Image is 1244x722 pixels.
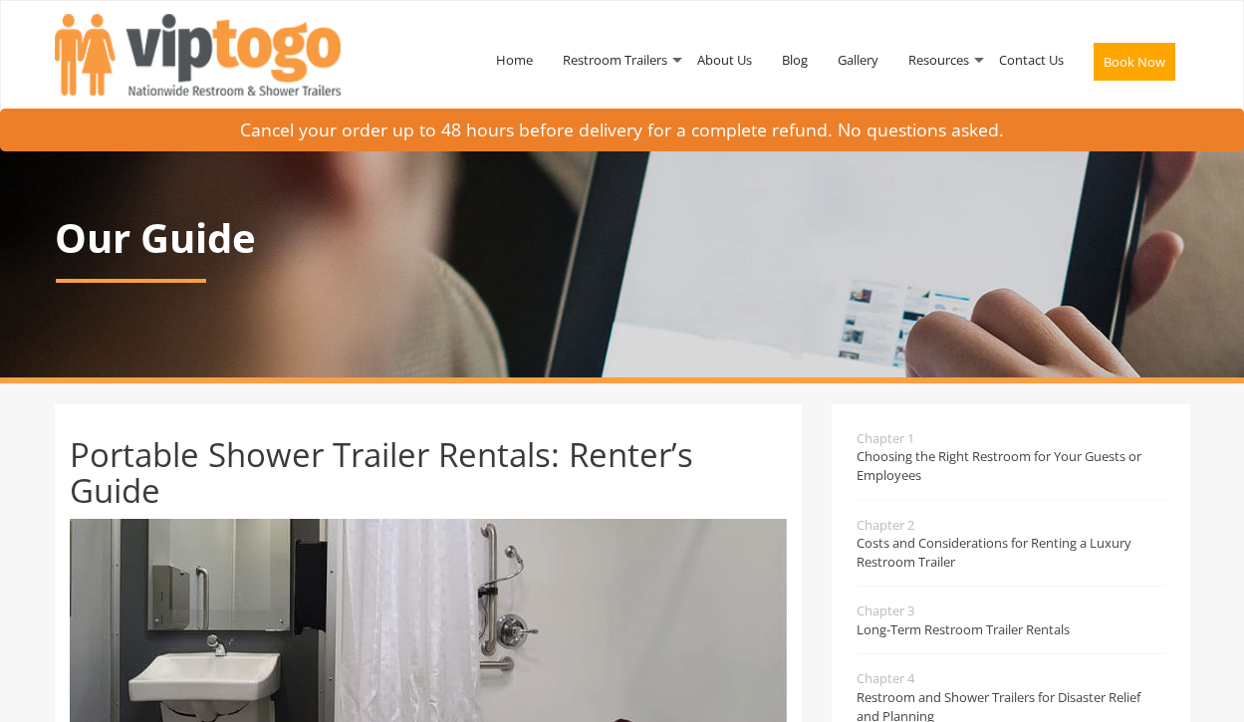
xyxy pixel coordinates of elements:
a: Contact Us [984,8,1079,112]
span: Long-Term Restroom Trailer Rentals [857,620,1165,639]
a: Resources [893,8,984,112]
img: VIPTOGO [55,14,341,96]
a: Gallery [823,8,893,112]
span: Chapter 1 [857,429,1165,448]
span: Chapter 2 [857,516,1165,535]
span: Costs and Considerations for Renting a Luxury Restroom Trailer [857,534,1165,571]
button: Book Now [1094,43,1175,81]
span: Chapter 4 [857,669,1165,688]
a: About Us [682,8,767,112]
p: Our Guide [55,216,1190,260]
a: Chapter 3Long-Term Restroom Trailer Rentals [857,587,1165,653]
h1: Portable Shower Trailer Rentals: Renter’s Guide [70,437,787,510]
span: Chapter 3 [857,602,1165,620]
a: Chapter 2Costs and Considerations for Renting a Luxury Restroom Trailer [857,501,1165,587]
a: Restroom Trailers [548,8,682,112]
a: Book Now [1079,8,1190,123]
a: Home [481,8,548,112]
a: Blog [767,8,823,112]
a: Chapter 1Choosing the Right Restroom for Your Guests or Employees [857,429,1165,500]
span: Choosing the Right Restroom for Your Guests or Employees [857,447,1165,484]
